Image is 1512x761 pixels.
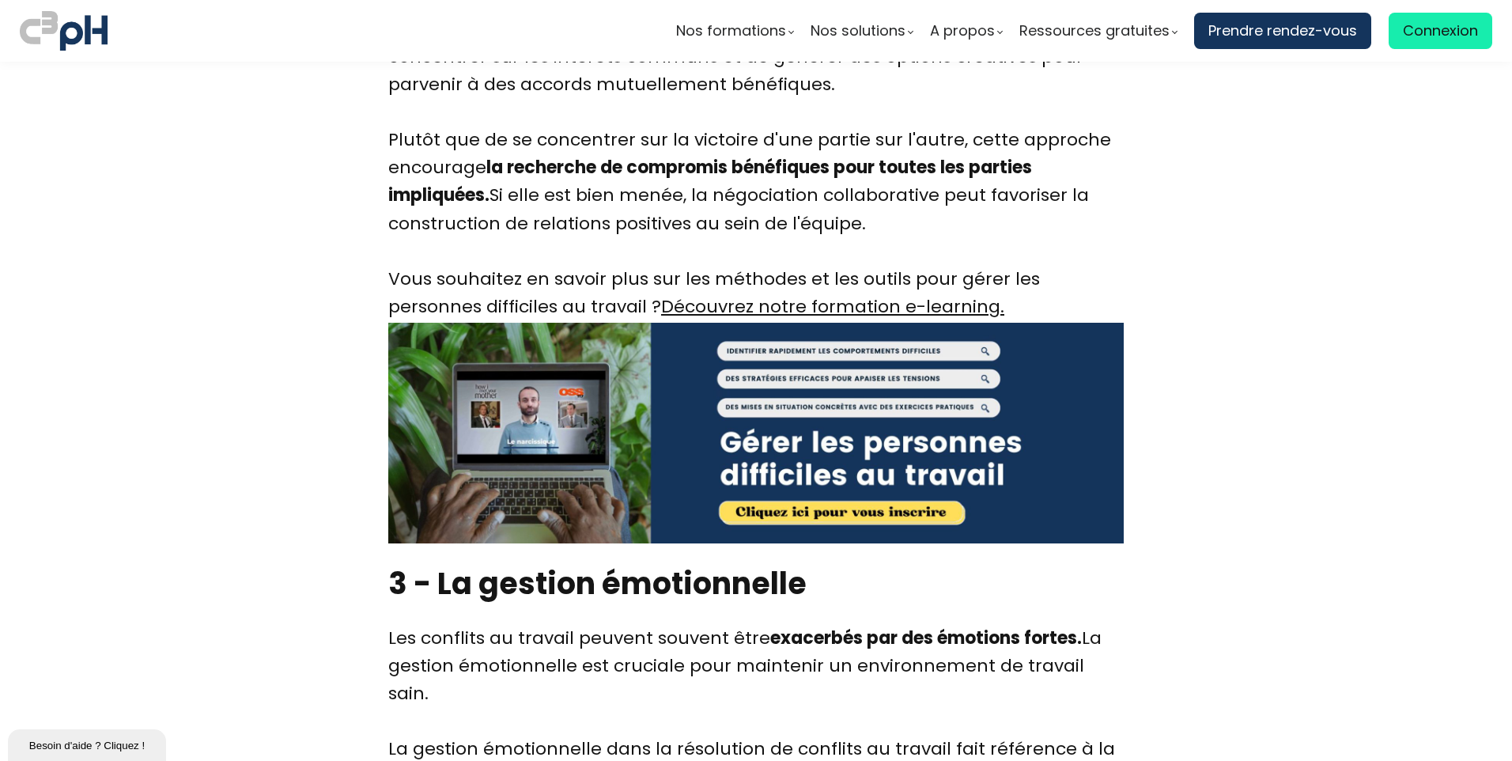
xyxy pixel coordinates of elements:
[676,19,786,43] span: Nos formations
[20,8,108,54] img: logo C3PH
[1403,19,1478,43] span: Connexion
[388,323,1124,543] img: 5bfca7f2f0150db68c4bb49afdedd2a2.jpeg
[770,626,1082,650] strong: exacerbés par des émotions fortes.
[811,19,905,43] span: Nos solutions
[1019,19,1170,43] span: Ressources gratuites
[661,294,1004,319] a: Découvrez notre formation e-learning.
[1389,13,1492,49] a: Connexion
[8,726,169,761] iframe: chat widget
[1194,13,1371,49] a: Prendre rendez-vous
[388,563,1124,604] h2: 3 - La gestion émotionnelle
[1208,19,1357,43] span: Prendre rendez-vous
[388,155,1032,207] strong: la recherche de compromis bénéfiques pour toutes les parties impliquées.
[930,19,995,43] span: A propos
